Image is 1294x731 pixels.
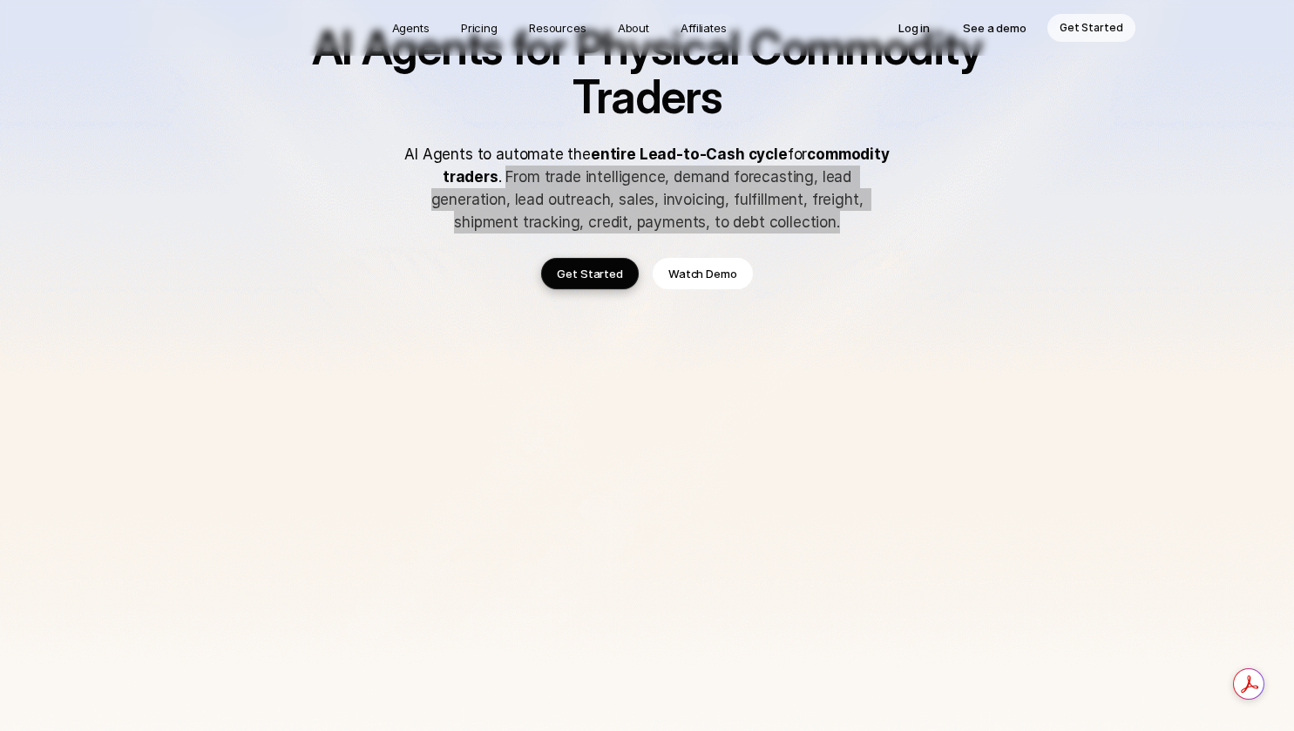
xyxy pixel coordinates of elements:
p: Pricing [461,19,498,37]
a: Get Started [1047,14,1135,42]
strong: entire Lead-to-Cash cycle [591,146,788,163]
p: Agents [392,19,430,37]
p: AI Agents to automate the for . From trade intelligence, demand forecasting, lead generation, lea... [403,143,891,234]
a: Agents [382,14,440,42]
a: Watch Demo [653,258,753,289]
a: About [607,14,660,42]
a: Get Started [541,258,639,289]
p: Log in [898,19,930,37]
p: Resources [529,19,586,37]
a: Pricing [451,14,508,42]
p: Get Started [1060,19,1123,37]
a: Affiliates [670,14,737,42]
p: Watch Demo [668,265,737,282]
p: See a demo [963,19,1026,37]
p: Get Started [557,265,623,282]
p: Affiliates [681,19,727,37]
a: Log in [886,14,942,42]
a: Resources [518,14,597,42]
a: See a demo [951,14,1039,42]
h1: AI Agents for Physical Commodity Traders [264,24,1031,122]
p: About [618,19,649,37]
